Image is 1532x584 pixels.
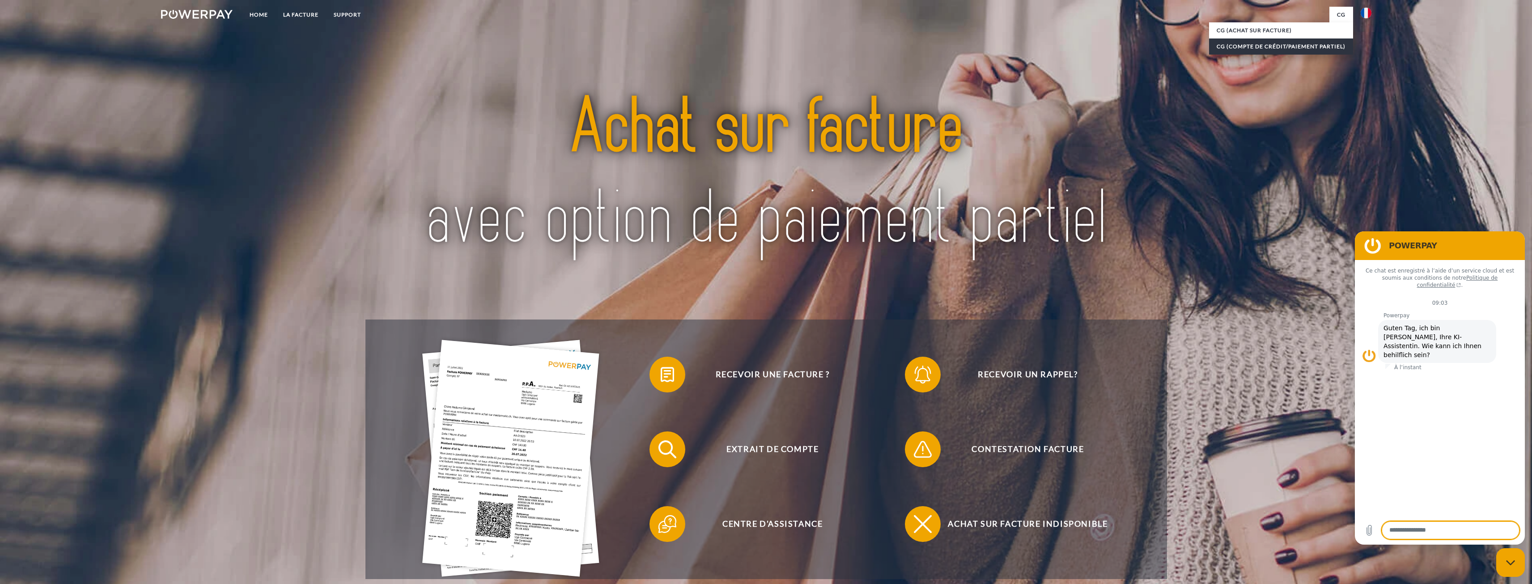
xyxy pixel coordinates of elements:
[663,431,882,467] span: Extrait de compte
[656,513,679,535] img: qb_help.svg
[276,7,326,23] a: LA FACTURE
[663,357,882,392] span: Recevoir une facture ?
[918,431,1137,467] span: Contestation Facture
[412,59,1120,290] img: title-powerpay_fr.svg
[656,363,679,386] img: qb_bill.svg
[242,7,276,23] a: Home
[649,506,882,542] button: Centre d'assistance
[649,357,882,392] button: Recevoir une facture ?
[1209,38,1353,55] a: CG (Compte de crédit/paiement partiel)
[912,438,934,460] img: qb_warning.svg
[918,506,1137,542] span: Achat sur facture indisponible
[912,513,934,535] img: qb_close.svg
[422,340,599,576] img: single_invoice_powerpay_fr.jpg
[326,7,369,23] a: Support
[1329,7,1353,23] a: CG
[1496,548,1525,577] iframe: Bouton de lancement de la fenêtre de messagerie, conversation en cours
[905,506,1137,542] button: Achat sur facture indisponible
[905,431,1137,467] button: Contestation Facture
[918,357,1137,392] span: Recevoir un rappel?
[649,431,882,467] button: Extrait de compte
[161,10,233,19] img: logo-powerpay-white.svg
[1209,22,1353,38] a: CG (achat sur facture)
[905,357,1137,392] button: Recevoir un rappel?
[663,506,882,542] span: Centre d'assistance
[656,438,679,460] img: qb_search.svg
[1355,231,1525,545] iframe: Fenêtre de messagerie
[1361,8,1371,18] img: fr
[912,363,934,386] img: qb_bell.svg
